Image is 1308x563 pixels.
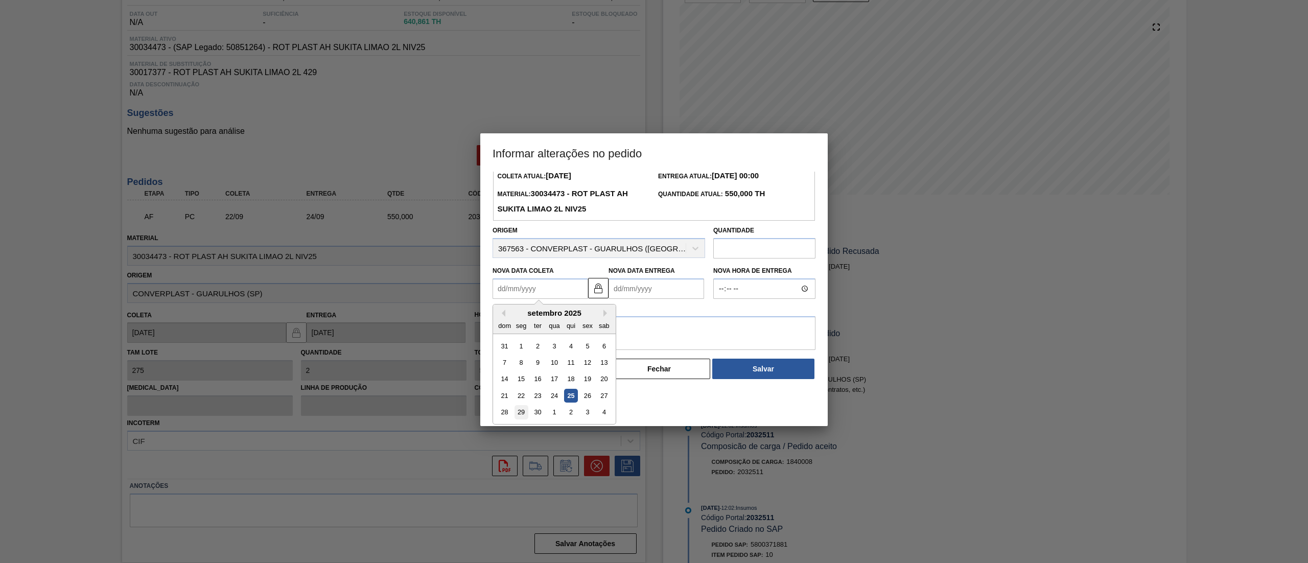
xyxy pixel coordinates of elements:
label: Nova Data Coleta [493,267,554,274]
div: qui [564,319,578,333]
div: ter [531,319,545,333]
div: Choose quinta-feira, 18 de setembro de 2025 [564,372,578,386]
span: Quantidade Atual: [658,191,765,198]
div: sab [597,319,611,333]
div: Choose terça-feira, 23 de setembro de 2025 [531,389,545,403]
label: Quantidade [713,227,754,234]
div: Choose sábado, 27 de setembro de 2025 [597,389,611,403]
div: Choose segunda-feira, 29 de setembro de 2025 [515,406,528,419]
div: Choose sábado, 13 de setembro de 2025 [597,356,611,369]
strong: 30034473 - ROT PLAST AH SUKITA LIMAO 2L NIV25 [497,189,627,213]
img: locked [592,282,604,294]
span: Material: [497,191,627,213]
span: Entrega Atual: [658,173,759,180]
label: Nova Data Entrega [609,267,675,274]
div: Choose quinta-feira, 2 de outubro de 2025 [564,406,578,419]
strong: [DATE] 00:00 [712,171,759,180]
div: Choose terça-feira, 16 de setembro de 2025 [531,372,545,386]
div: Choose sábado, 4 de outubro de 2025 [597,406,611,419]
h3: Informar alterações no pedido [480,133,828,172]
div: Choose quarta-feira, 1 de outubro de 2025 [547,406,561,419]
div: sex [580,319,594,333]
div: Choose segunda-feira, 1 de setembro de 2025 [515,339,528,353]
div: Choose sábado, 20 de setembro de 2025 [597,372,611,386]
button: Fechar [608,359,710,379]
div: Choose terça-feira, 30 de setembro de 2025 [531,406,545,419]
div: Choose quarta-feira, 10 de setembro de 2025 [547,356,561,369]
div: Choose sexta-feira, 19 de setembro de 2025 [580,372,594,386]
label: Origem [493,227,518,234]
div: Choose sexta-feira, 3 de outubro de 2025 [580,406,594,419]
div: Choose quinta-feira, 25 de setembro de 2025 [564,389,578,403]
div: Choose domingo, 7 de setembro de 2025 [498,356,511,369]
div: Choose terça-feira, 2 de setembro de 2025 [531,339,545,353]
div: Choose quarta-feira, 3 de setembro de 2025 [547,339,561,353]
div: Choose domingo, 14 de setembro de 2025 [498,372,511,386]
label: Observação [493,301,815,316]
div: Choose terça-feira, 9 de setembro de 2025 [531,356,545,369]
button: Next Month [603,310,611,317]
div: Choose domingo, 31 de agosto de 2025 [498,339,511,353]
div: Choose sexta-feira, 5 de setembro de 2025 [580,339,594,353]
input: dd/mm/yyyy [609,278,704,299]
div: Choose sábado, 6 de setembro de 2025 [597,339,611,353]
button: Previous Month [498,310,505,317]
div: Choose quarta-feira, 17 de setembro de 2025 [547,372,561,386]
div: Choose sexta-feira, 26 de setembro de 2025 [580,389,594,403]
div: Choose domingo, 21 de setembro de 2025 [498,389,511,403]
div: Choose quinta-feira, 11 de setembro de 2025 [564,356,578,369]
strong: 550,000 TH [723,189,765,198]
strong: [DATE] [546,171,571,180]
div: Choose quinta-feira, 4 de setembro de 2025 [564,339,578,353]
div: Choose quarta-feira, 24 de setembro de 2025 [547,389,561,403]
button: Salvar [712,359,814,379]
div: dom [498,319,511,333]
span: Coleta Atual: [497,173,571,180]
div: Choose segunda-feira, 15 de setembro de 2025 [515,372,528,386]
div: setembro 2025 [493,309,616,317]
div: Choose sexta-feira, 12 de setembro de 2025 [580,356,594,369]
div: qua [547,319,561,333]
div: seg [515,319,528,333]
div: Choose segunda-feira, 22 de setembro de 2025 [515,389,528,403]
div: month 2025-09 [496,338,612,420]
label: Nova Hora de Entrega [713,264,815,278]
div: Choose domingo, 28 de setembro de 2025 [498,406,511,419]
input: dd/mm/yyyy [493,278,588,299]
div: Choose segunda-feira, 8 de setembro de 2025 [515,356,528,369]
button: locked [588,278,609,298]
